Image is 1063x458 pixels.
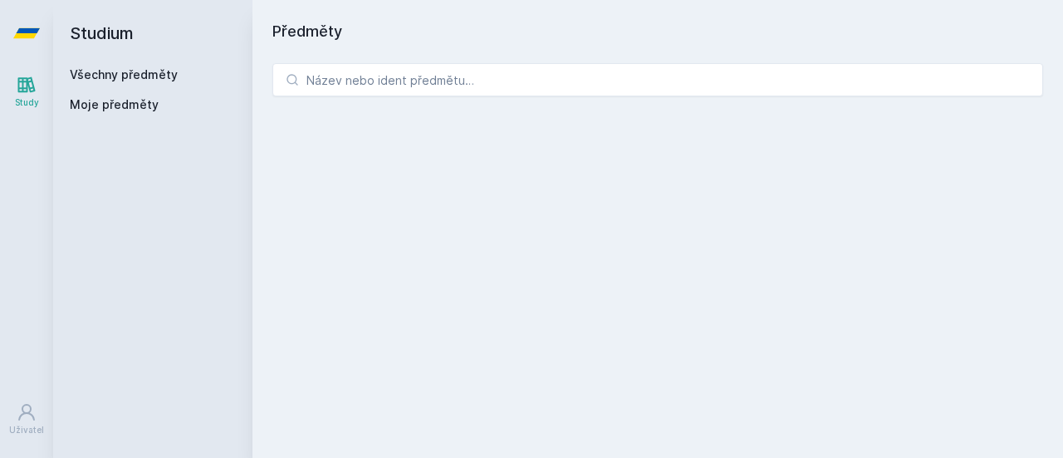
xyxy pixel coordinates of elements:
[15,96,39,109] div: Study
[70,67,178,81] a: Všechny předměty
[3,66,50,117] a: Study
[3,394,50,445] a: Uživatel
[272,20,1043,43] h1: Předměty
[70,96,159,113] span: Moje předměty
[9,424,44,436] div: Uživatel
[272,63,1043,96] input: Název nebo ident předmětu…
